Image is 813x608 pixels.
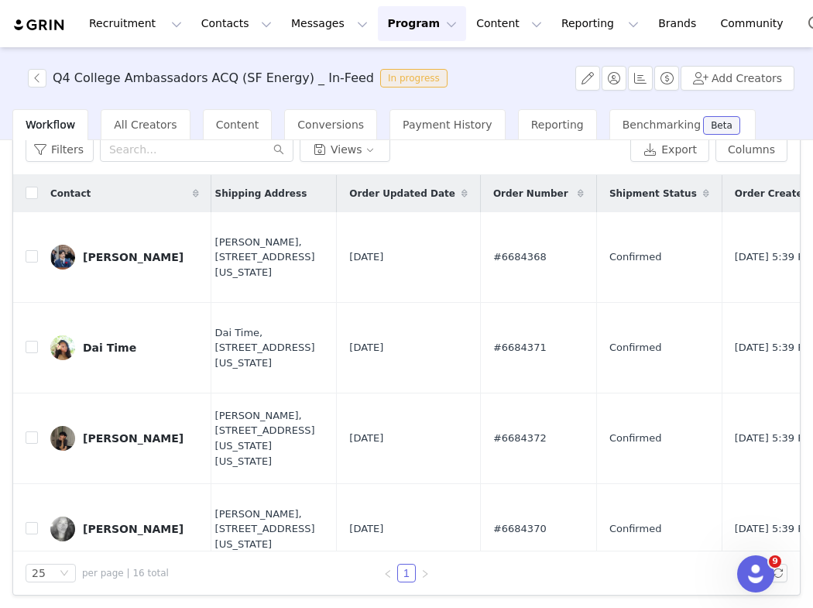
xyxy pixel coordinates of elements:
a: 1 [398,565,415,582]
button: Messages [282,6,377,41]
span: 9 [769,555,781,568]
a: Brands [649,6,710,41]
a: Community [712,6,800,41]
button: Columns [715,137,787,162]
div: Beta [711,121,732,130]
a: Dai Time [50,335,199,360]
span: Contact [50,187,91,201]
i: icon: right [420,569,430,579]
span: [object Object] [28,69,454,88]
img: 2d202eb4-4444-4c11-a696-317de2a4d738.jpg [50,517,75,541]
span: Shipment Status [609,187,697,201]
span: Content [216,119,259,131]
span: Order Updated Date [349,187,455,201]
li: Previous Page [379,564,397,582]
span: Benchmarking [623,119,701,131]
span: #6684370 [493,521,547,537]
h3: Q4 College Ambassadors ACQ (SF Energy) _ In-Feed [53,69,374,88]
span: [DATE] [349,340,383,356]
span: [DATE] [349,249,383,265]
img: 0e5db382-2383-47c3-8f3c-a5a1e11a3609.jpg [50,245,75,270]
div: 25 [32,565,46,582]
span: #6684372 [493,431,547,446]
span: Shipping Address [215,187,307,201]
button: Recruitment [80,6,191,41]
span: Workflow [26,119,75,131]
img: grin logo [12,18,67,33]
span: [DATE] [349,521,383,537]
span: #6684371 [493,340,547,356]
div: [PERSON_NAME] [83,523,184,535]
div: Dai Time, [STREET_ADDRESS][US_STATE] [215,325,324,371]
span: [DATE] [349,431,383,446]
li: Next Page [416,564,434,582]
div: [PERSON_NAME], [STREET_ADDRESS][US_STATE] [215,507,324,552]
button: Reporting [552,6,648,41]
i: icon: left [383,569,393,579]
iframe: Intercom live chat [737,555,774,593]
i: icon: search [273,144,284,155]
span: Conversions [297,119,364,131]
a: [PERSON_NAME] [50,426,199,451]
img: 6255da3a-4a81-4820-a330-92975ae2436e--s.jpg [50,335,75,360]
i: icon: down [60,568,69,579]
button: Program [378,6,466,41]
span: All Creators [114,119,177,131]
span: #6684368 [493,249,547,265]
div: Dai Time [83,342,136,354]
span: In progress [380,69,448,88]
div: [PERSON_NAME] [83,432,184,445]
div: [PERSON_NAME], [STREET_ADDRESS][US_STATE][US_STATE] [215,408,324,469]
img: 974d5ba3-4fb3-43c5-9d62-5d35e8b8ed40--s.jpg [50,426,75,451]
button: Export [630,137,709,162]
button: Contacts [192,6,281,41]
span: Reporting [531,119,584,131]
button: Content [467,6,551,41]
span: Payment History [403,119,492,131]
div: [PERSON_NAME], [STREET_ADDRESS][US_STATE] [215,235,324,280]
span: Order Number [493,187,568,201]
input: Search... [100,137,293,162]
span: per page | 16 total [82,566,169,580]
a: [PERSON_NAME] [50,245,199,270]
div: [PERSON_NAME] [83,251,184,263]
button: Filters [26,137,94,162]
button: Views [300,137,390,162]
button: Add Creators [681,66,794,91]
li: 1 [397,564,416,582]
a: [PERSON_NAME] [50,517,199,541]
